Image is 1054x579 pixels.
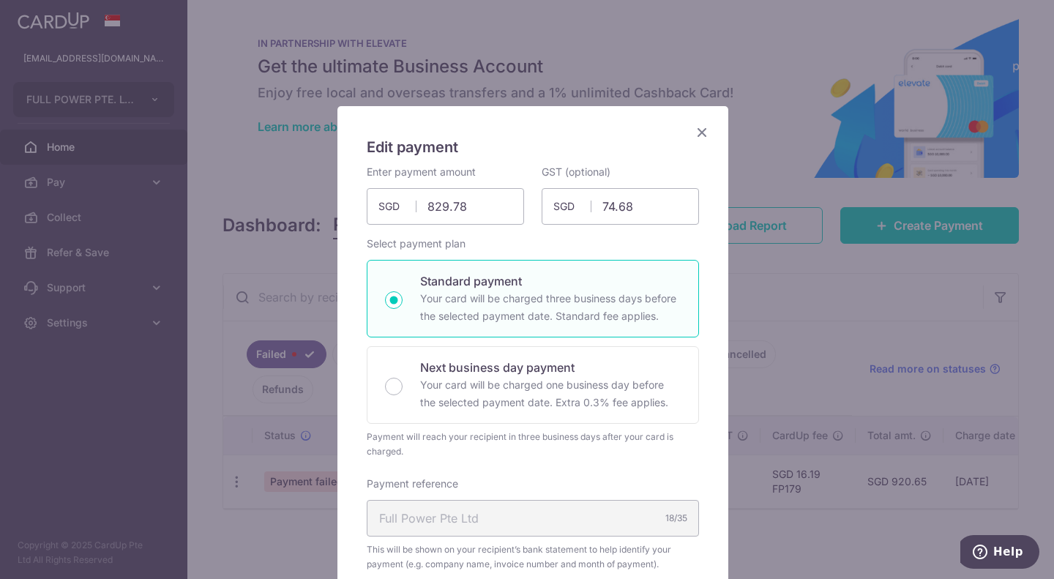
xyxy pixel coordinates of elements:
[420,359,681,376] p: Next business day payment
[378,199,416,214] span: SGD
[693,124,711,141] button: Close
[367,477,458,491] label: Payment reference
[367,188,524,225] input: 0.00
[367,165,476,179] label: Enter payment amount
[420,376,681,411] p: Your card will be charged one business day before the selected payment date. Extra 0.3% fee applies.
[367,236,466,251] label: Select payment plan
[553,199,591,214] span: SGD
[542,165,610,179] label: GST (optional)
[420,290,681,325] p: Your card will be charged three business days before the selected payment date. Standard fee appl...
[367,430,699,459] div: Payment will reach your recipient in three business days after your card is charged.
[665,511,687,526] div: 18/35
[542,188,699,225] input: 0.00
[960,535,1039,572] iframe: Opens a widget where you can find more information
[367,135,699,159] h5: Edit payment
[367,542,699,572] span: This will be shown on your recipient’s bank statement to help identify your payment (e.g. company...
[420,272,681,290] p: Standard payment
